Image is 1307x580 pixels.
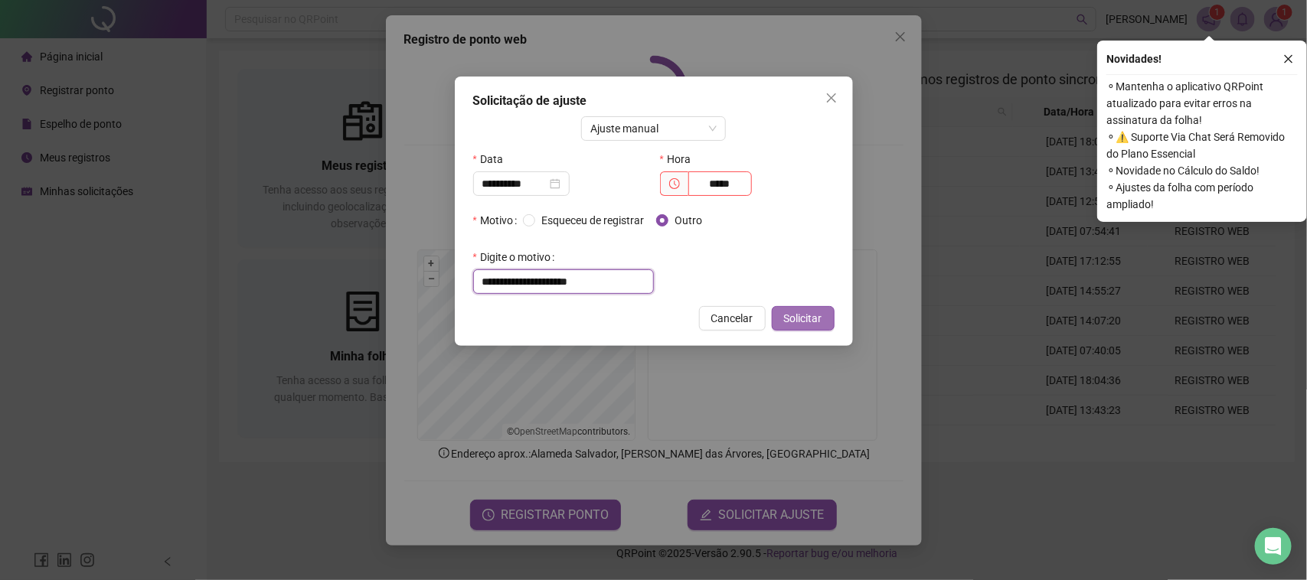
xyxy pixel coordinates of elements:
[669,178,680,189] span: clock-circle
[772,306,835,331] button: Solicitar
[473,147,513,171] label: Data
[711,310,753,327] span: Cancelar
[590,117,717,140] span: Ajuste manual
[1283,54,1294,64] span: close
[784,310,822,327] span: Solicitar
[1106,78,1298,129] span: ⚬ Mantenha o aplicativo QRPoint atualizado para evitar erros na assinatura da folha!
[473,92,835,110] div: Solicitação de ajuste
[699,306,766,331] button: Cancelar
[819,86,844,110] button: Close
[1255,528,1292,565] div: Open Intercom Messenger
[473,245,560,269] label: Digite o motivo
[535,212,650,229] span: Esqueceu de registrar
[473,208,523,233] label: Motivo
[1106,162,1298,179] span: ⚬ Novidade no Cálculo do Saldo!
[660,147,701,171] label: Hora
[668,212,708,229] span: Outro
[825,92,838,104] span: close
[1106,179,1298,213] span: ⚬ Ajustes da folha com período ampliado!
[1106,129,1298,162] span: ⚬ ⚠️ Suporte Via Chat Será Removido do Plano Essencial
[1106,51,1162,67] span: Novidades !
